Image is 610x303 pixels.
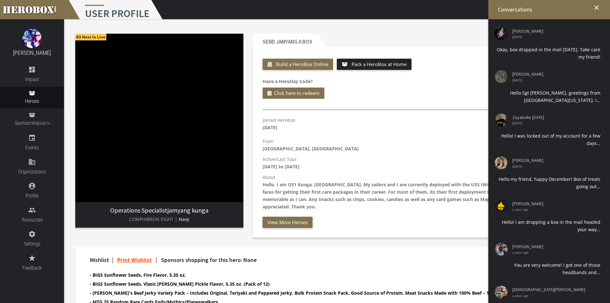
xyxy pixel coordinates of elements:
span: Conversations [498,6,532,13]
b: - BIGS Sunflower Seeds, Vlasic [PERSON_NAME] Pickle Flavor, 5.35 oz. (Pack of 12) [90,281,270,287]
span: Build a HeroBox Online [276,61,328,67]
span: [DATE] [512,35,596,38]
div: You are very welcome! I got one of those headbands and... [495,261,600,276]
b: [DATE] to [DATE] [263,164,299,170]
b: [DATE] [263,124,277,130]
button: Click here to redeem [263,88,324,99]
b: - [PERSON_NAME]'s Beef Jerky Variety Pack – Includes Original, Teriyaki and Peppered Jerky, Bulk ... [90,290,530,296]
p: About [263,173,589,210]
span: | [156,256,157,264]
span: Click here to redeem [274,89,320,97]
div: Hello! I am dropping a box in the mail headed your way... [495,218,600,233]
button: Build a HeroBox Online [263,59,333,70]
li: [PERSON_NAME] a year ago Hello! I am dropping a box in the mail headed your way... [493,197,602,238]
p: Active/Last Tour [263,156,589,170]
img: image [22,29,42,48]
li: [PERSON_NAME] [DATE] Hello Sgt [PERSON_NAME], greetings from [GEOGRAPHIC_DATA][US_STATE]. I... [493,67,602,108]
h2: Send jamyang a Box [253,34,318,46]
b: Have a HeroDay Code? [263,78,313,84]
div: Hello! I was locked out of my account for a few days... [495,132,600,147]
li: BIGS Sunflower Seeds, Vlasic Dill Pickle Flavor, 5.35 oz. (Pack of 12) [90,280,573,288]
span: a year ago [512,208,596,211]
h4: Wishlist [90,257,573,263]
span: Pack a HeroBox at Home [352,61,407,67]
h3: jamyang kunga [80,207,238,214]
small: BETA [42,122,50,126]
a: [PERSON_NAME] [512,201,596,206]
a: [PERSON_NAME] [512,29,596,34]
span: Operations Specialist [110,206,167,214]
i: close [593,4,600,12]
button: View More Heroes [263,217,313,228]
li: [PERSON_NAME] a year ago You are very welcome! I got one of those headbands and... [493,240,602,281]
li: Jack Link's Beef Jerky Variety Pack – Includes Original, Teriyaki and Peppered Jerky, Bulk Protei... [90,289,573,297]
a: [PERSON_NAME] [512,244,596,249]
div: Hello Sgt [PERSON_NAME], greetings from [GEOGRAPHIC_DATA][US_STATE]. I... [495,89,600,104]
button: Pack a HeroBox at Home [337,59,411,70]
b: - BIGS Sunflower Seeds, Fire Flavor, 5.35 oz. [90,272,186,278]
b: Hello, I am OS1 Kunga, [GEOGRAPHIC_DATA]. My sailors and I are currently deployed with the USS IW... [263,181,585,210]
span: Navy [179,216,189,222]
span: [DATE] [512,165,596,168]
span: #3 Next In Line [75,34,106,40]
span: [DATE] [512,79,596,82]
a: [PERSON_NAME] [512,72,596,77]
span: a year ago [512,294,596,297]
section: Send jamyang a Box [253,34,599,238]
li: BIGS Sunflower Seeds, Fire Flavor, 5.35 oz. [90,271,573,279]
li: Zayabelle [DATE] [DATE] Hello! I was locked out of my account for a few days... [493,110,602,152]
a: [PERSON_NAME] [13,49,51,56]
span: a year ago [512,251,596,254]
span: [DATE] [512,122,596,125]
a: [PERSON_NAME] [512,158,596,163]
li: [PERSON_NAME] [DATE] Okay, box dropped in the mail [DATE]. Take care my friend! [493,24,602,65]
a: Print Wishlist [117,256,152,264]
div: Okay, box dropped in the mail [DATE]. Take care my friend! [495,46,600,61]
div: Hello my friend, happy December! Box of treats going out... [495,175,600,190]
img: image [75,34,243,202]
b: [GEOGRAPHIC_DATA], [GEOGRAPHIC_DATA] [263,146,359,152]
span: | [112,256,113,264]
p: Joined Herobox [263,116,295,131]
a: [DEMOGRAPHIC_DATA][PERSON_NAME] [512,287,596,292]
p: From [263,138,589,152]
span: Sponsors shopping for this hero: None [161,256,257,264]
li: [PERSON_NAME] [DATE] Hello my friend, happy December! Box of treats going out... [493,153,602,195]
span: COMPHIBRON EIGHT | [129,216,177,222]
a: Zayabelle [DATE] [512,115,596,120]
